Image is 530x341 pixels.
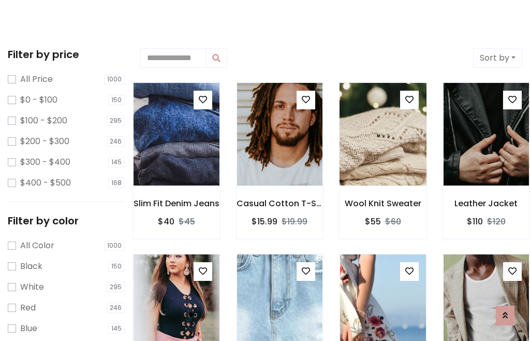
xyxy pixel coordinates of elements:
label: All Price [20,73,53,86]
h5: Filter by price [8,48,125,61]
del: $19.99 [282,216,307,228]
span: 168 [108,178,125,188]
span: 295 [107,116,125,126]
label: All Color [20,239,54,252]
span: 246 [107,136,125,147]
span: 295 [107,282,125,292]
span: 150 [108,261,125,272]
span: 1000 [104,74,125,84]
label: Red [20,302,36,314]
label: $0 - $100 [20,94,57,106]
del: $120 [487,216,506,228]
span: 145 [108,157,125,167]
span: 150 [108,95,125,105]
h6: $55 [365,217,381,226]
label: Black [20,260,42,273]
del: $60 [385,216,401,228]
h6: $40 [158,217,174,226]
span: 1000 [104,240,125,251]
h6: $15.99 [252,217,277,226]
h6: $110 [467,217,483,226]
label: $100 - $200 [20,115,67,127]
h6: Slim Fit Denim Jeans [133,198,220,208]
label: White [20,281,44,293]
label: Blue [20,322,37,335]
label: $400 - $500 [20,177,71,189]
h6: Leather Jacket [443,198,530,208]
button: Sort by [473,48,522,68]
del: $45 [179,216,195,228]
h5: Filter by color [8,215,125,227]
label: $300 - $400 [20,156,70,168]
label: $200 - $300 [20,135,69,148]
span: 145 [108,323,125,334]
h6: Wool Knit Sweater [340,198,426,208]
span: 246 [107,303,125,313]
h6: Casual Cotton T-Shirt [237,198,323,208]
